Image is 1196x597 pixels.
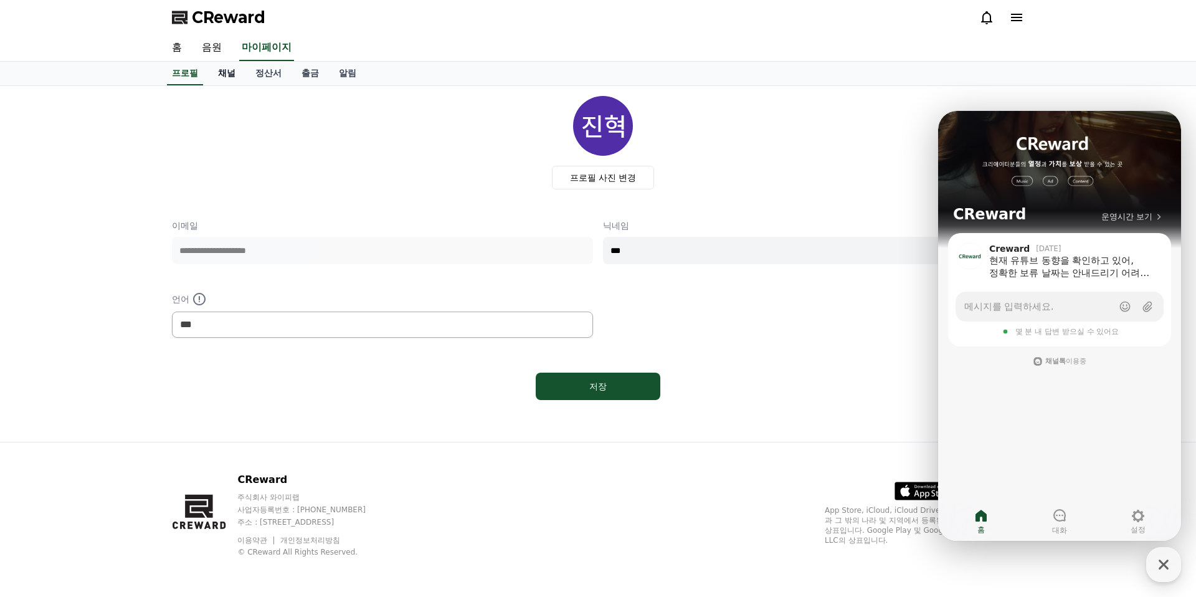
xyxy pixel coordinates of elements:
[292,62,329,85] a: 출금
[208,62,245,85] a: 채널
[237,472,389,487] p: CReward
[237,517,389,527] p: 주소 : [STREET_ADDRESS]
[167,62,203,85] a: 프로필
[172,292,593,307] p: 언어
[329,62,366,85] a: 알림
[192,7,265,27] span: CReward
[561,380,635,393] div: 저장
[172,219,593,232] p: 이메일
[172,7,265,27] a: CReward
[603,219,1024,232] p: 닉네임
[825,505,1024,545] p: App Store, iCloud, iCloud Drive 및 iTunes Store는 미국과 그 밖의 나라 및 지역에서 등록된 Apple Inc.의 서비스 상표입니다. Goo...
[192,35,232,61] a: 음원
[552,166,655,189] label: 프로필 사진 변경
[573,96,633,156] img: profile_image
[237,536,277,545] a: 이용약관
[245,62,292,85] a: 정산서
[162,35,192,61] a: 홈
[237,492,389,502] p: 주식회사 와이피랩
[237,547,389,557] p: © CReward All Rights Reserved.
[938,111,1181,541] iframe: Channel chat
[536,373,660,400] button: 저장
[237,505,389,515] p: 사업자등록번호 : [PHONE_NUMBER]
[280,536,340,545] a: 개인정보처리방침
[239,35,294,61] a: 마이페이지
